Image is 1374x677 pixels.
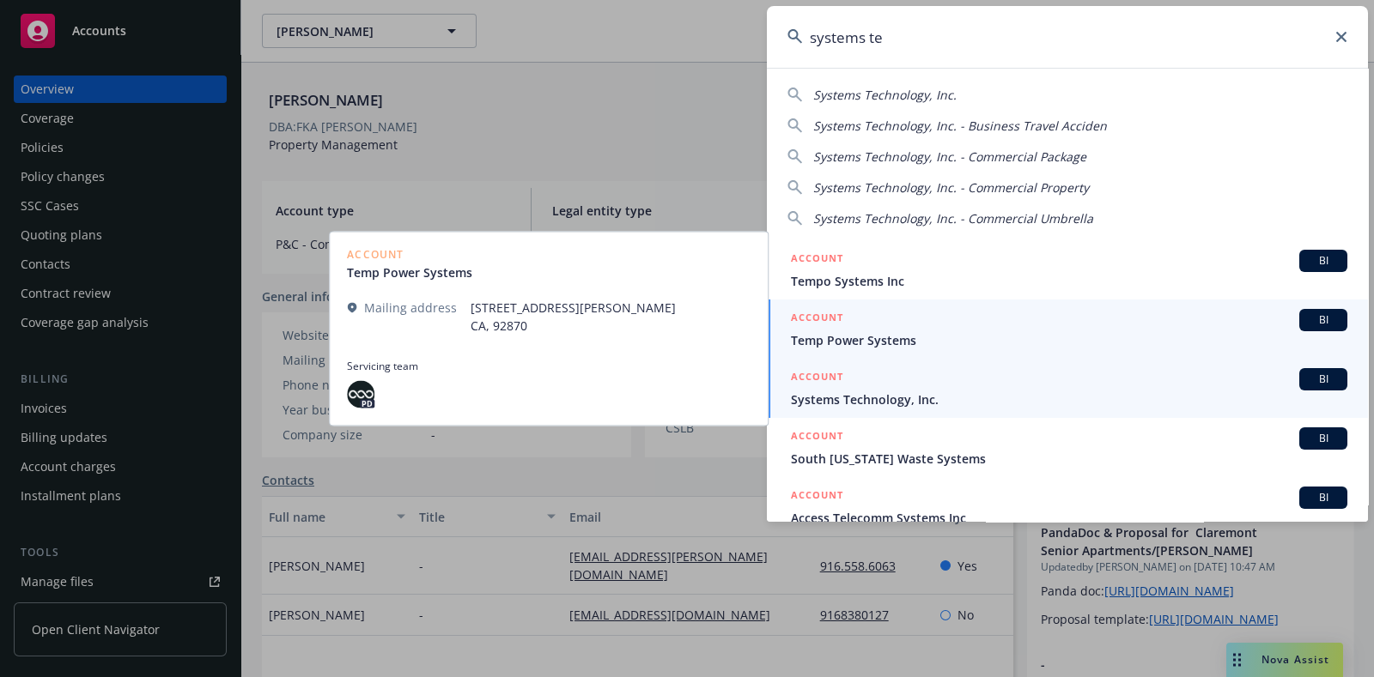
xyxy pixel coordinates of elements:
a: ACCOUNTBISouth [US_STATE] Waste Systems [767,418,1368,477]
a: ACCOUNTBITemp Power Systems [767,299,1368,359]
h5: ACCOUNT [791,250,843,270]
h5: ACCOUNT [791,309,843,329]
h5: ACCOUNT [791,487,843,507]
a: ACCOUNTBIAccess Telecomm Systems Inc [767,477,1368,554]
span: BI [1306,431,1341,446]
span: Systems Technology, Inc. [813,87,957,103]
a: ACCOUNTBITempo Systems Inc [767,240,1368,299]
span: Tempo Systems Inc [791,272,1347,290]
span: Systems Technology, Inc. [791,390,1347,408]
span: South [US_STATE] Waste Systems [791,450,1347,468]
span: Systems Technology, Inc. - Commercial Property [813,179,1089,196]
span: BI [1306,372,1341,387]
span: Systems Technology, Inc. - Commercial Package [813,148,1086,165]
a: ACCOUNTBISystems Technology, Inc. [767,359,1368,418]
span: Temp Power Systems [791,331,1347,349]
h5: ACCOUNT [791,427,843,448]
span: BI [1306,312,1341,328]
span: BI [1306,253,1341,269]
input: Search... [767,6,1368,68]
span: Systems Technology, Inc. - Business Travel Acciden [813,118,1107,134]
span: Systems Technology, Inc. - Commercial Umbrella [813,210,1093,227]
span: Access Telecomm Systems Inc [791,509,1347,527]
span: BI [1306,490,1341,505]
h5: ACCOUNT [791,368,843,389]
